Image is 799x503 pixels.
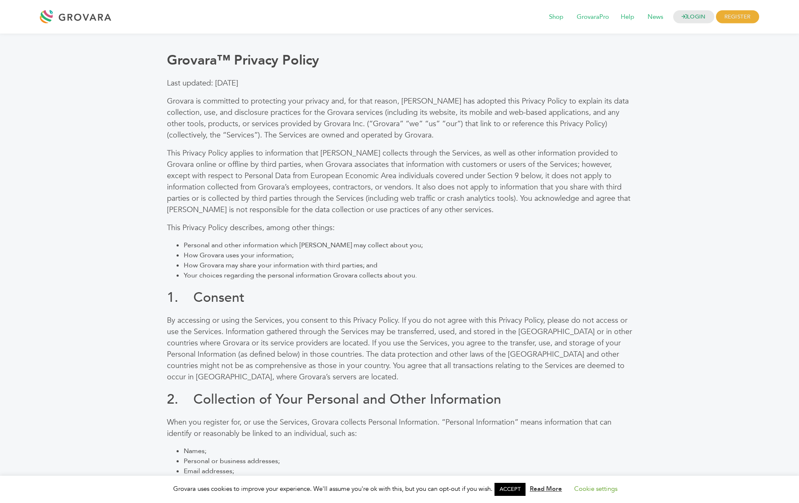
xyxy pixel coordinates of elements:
b: Grovara™ Privacy Policy [167,51,319,70]
a: ACCEPT [494,483,526,496]
a: Cookie settings [574,485,617,493]
a: News [642,13,669,22]
span: Grovara uses cookies to improve your experience. We'll assume you're ok with this, but you can op... [173,485,626,493]
li: Personal and other information which [PERSON_NAME] may collect about you; [184,240,632,250]
a: Shop [543,13,569,22]
span: REGISTER [716,10,759,23]
li: Email addresses; [184,466,632,476]
li: Names; [184,446,632,456]
li: Personal or business addresses; [184,456,632,466]
li: Your choices regarding the personal information Grovara collects about you. [184,270,632,280]
span: GrovaraPro [571,9,615,25]
li: How Grovara may share your information with third parties; and [184,260,632,270]
p: Grovara is committed to protecting your privacy and, for that reason, [PERSON_NAME] has adopted t... [167,96,632,141]
a: Read More [530,485,562,493]
p: This Privacy Policy describes, among other things: [167,222,632,233]
span: News [642,9,669,25]
p: Last updated: [DATE] [167,78,632,89]
p: This Privacy Policy applies to information that [PERSON_NAME] collects through the Services, as w... [167,148,632,215]
h1: 2. Collection of Your Personal and Other Information [167,392,632,407]
li: How Grovara uses your information; [184,250,632,260]
a: LOGIN [673,10,714,23]
span: Shop [543,9,569,25]
span: Help [615,9,640,25]
p: By accessing or using the Services, you consent to this Privacy Policy. If you do not agree with ... [167,315,632,383]
a: Help [615,13,640,22]
h1: 1. Consent [167,290,632,306]
a: GrovaraPro [571,13,615,22]
p: When you register for, or use the Services, Grovara collects Personal Information. “Personal Info... [167,417,632,439]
